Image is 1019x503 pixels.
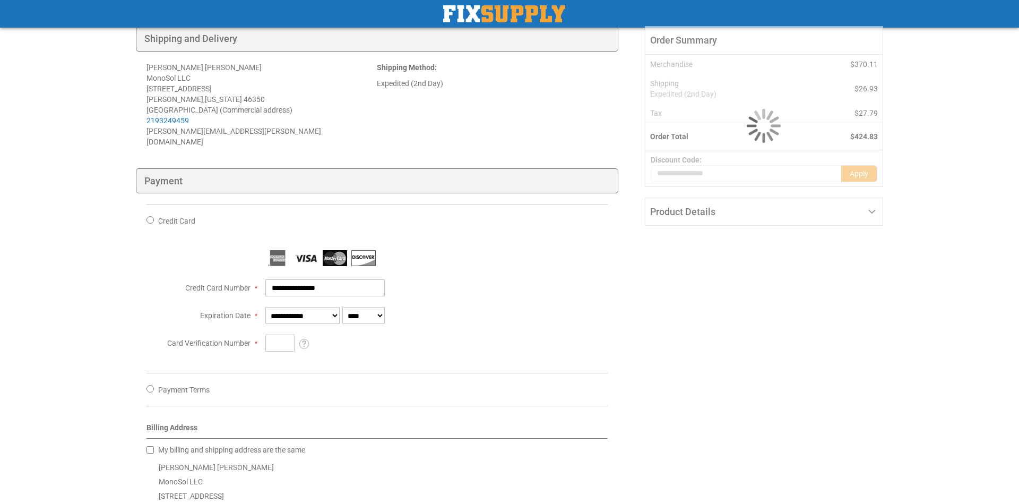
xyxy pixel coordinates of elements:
[323,250,347,266] img: MasterCard
[377,63,435,72] span: Shipping Method
[377,63,437,72] strong: :
[747,109,781,143] img: Loading...
[443,5,565,22] a: store logo
[158,446,305,454] span: My billing and shipping address are the same
[185,284,251,292] span: Credit Card Number
[205,95,242,104] span: [US_STATE]
[136,26,618,52] div: Shipping and Delivery
[158,386,210,394] span: Payment Terms
[146,116,189,125] a: 2193249459
[136,168,618,194] div: Payment
[443,5,565,22] img: Fix Industrial Supply
[265,250,290,266] img: American Express
[146,422,608,439] div: Billing Address
[351,250,376,266] img: Discover
[146,127,321,146] span: [PERSON_NAME][EMAIL_ADDRESS][PERSON_NAME][DOMAIN_NAME]
[167,339,251,347] span: Card Verification Number
[158,217,195,225] span: Credit Card
[294,250,318,266] img: Visa
[146,62,377,147] address: [PERSON_NAME] [PERSON_NAME] MonoSol LLC [STREET_ADDRESS] [PERSON_NAME] , 46350 [GEOGRAPHIC_DATA] ...
[377,78,607,89] div: Expedited (2nd Day)
[200,311,251,320] span: Expiration Date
